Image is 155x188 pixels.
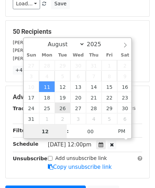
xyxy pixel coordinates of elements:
[86,53,101,58] span: Thu
[67,124,69,138] span: :
[101,92,117,103] span: August 22, 2025
[24,103,39,113] span: August 24, 2025
[13,48,129,53] small: [PERSON_NAME][EMAIL_ADDRESS][DOMAIN_NAME]
[85,41,110,48] input: Year
[101,60,117,71] span: August 1, 2025
[101,103,117,113] span: August 29, 2025
[86,60,101,71] span: July 31, 2025
[24,71,39,81] span: August 3, 2025
[13,56,129,61] small: [PERSON_NAME][EMAIL_ADDRESS][DOMAIN_NAME]
[117,113,133,124] span: September 6, 2025
[39,60,55,71] span: July 28, 2025
[117,92,133,103] span: August 23, 2025
[70,92,86,103] span: August 20, 2025
[55,92,70,103] span: August 19, 2025
[117,71,133,81] span: August 9, 2025
[24,60,39,71] span: July 27, 2025
[39,71,55,81] span: August 4, 2025
[70,113,86,124] span: September 3, 2025
[70,81,86,92] span: August 13, 2025
[70,71,86,81] span: August 6, 2025
[70,103,86,113] span: August 27, 2025
[101,71,117,81] span: August 8, 2025
[86,103,101,113] span: August 28, 2025
[39,103,55,113] span: August 25, 2025
[24,124,67,139] input: Hour
[101,53,117,58] span: Fri
[101,113,117,124] span: September 5, 2025
[86,92,101,103] span: August 21, 2025
[13,93,142,101] h5: Advanced
[117,103,133,113] span: August 30, 2025
[24,53,39,58] span: Sun
[70,53,86,58] span: Wed
[112,124,132,138] span: Click to toggle
[24,92,39,103] span: August 17, 2025
[86,113,101,124] span: September 4, 2025
[48,164,112,170] a: Copy unsubscribe link
[117,53,133,58] span: Sat
[55,60,70,71] span: July 29, 2025
[55,81,70,92] span: August 12, 2025
[13,66,43,75] a: +47 more
[117,81,133,92] span: August 16, 2025
[120,154,155,188] iframe: Chat Widget
[13,28,142,36] h5: 50 Recipients
[39,53,55,58] span: Mon
[55,103,70,113] span: August 26, 2025
[39,92,55,103] span: August 18, 2025
[55,113,70,124] span: September 2, 2025
[13,156,48,161] strong: Unsubscribe
[55,53,70,58] span: Tue
[86,81,101,92] span: August 14, 2025
[48,141,92,148] span: [DATE] 12:00pm
[70,60,86,71] span: July 30, 2025
[86,71,101,81] span: August 7, 2025
[13,40,129,45] small: [PERSON_NAME][EMAIL_ADDRESS][DOMAIN_NAME]
[117,60,133,71] span: August 2, 2025
[39,113,55,124] span: September 1, 2025
[24,113,39,124] span: August 31, 2025
[13,141,38,147] strong: Schedule
[101,81,117,92] span: August 15, 2025
[69,124,112,139] input: Minute
[55,71,70,81] span: August 5, 2025
[24,81,39,92] span: August 10, 2025
[55,155,107,162] label: Add unsubscribe link
[13,106,37,111] strong: Tracking
[39,81,55,92] span: August 11, 2025
[13,128,31,133] strong: Filters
